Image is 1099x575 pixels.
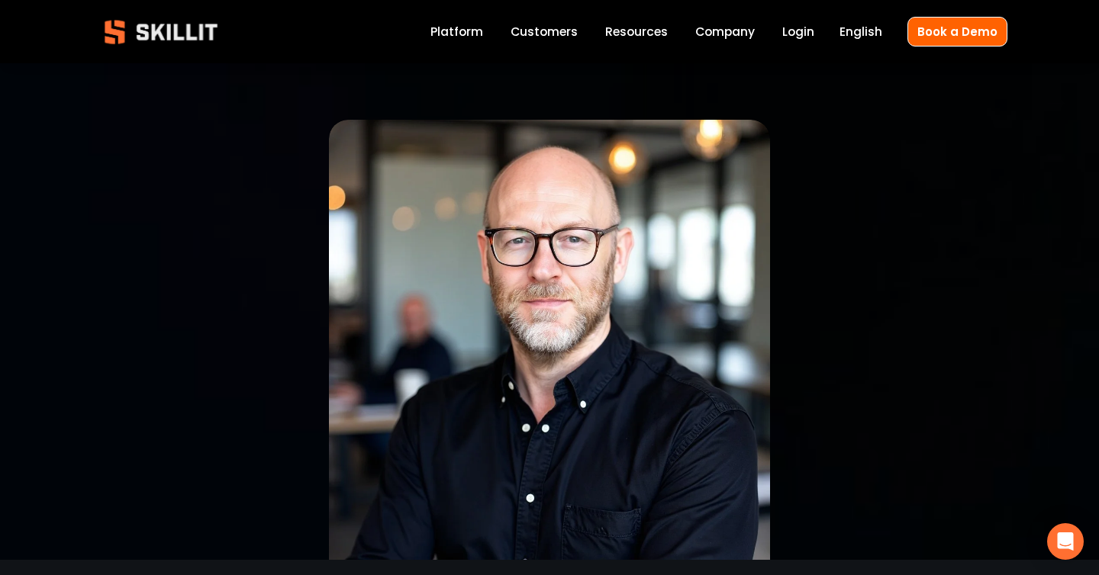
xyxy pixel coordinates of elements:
[695,21,755,42] a: Company
[605,21,668,42] a: folder dropdown
[840,23,882,40] span: English
[430,21,483,42] a: Platform
[840,21,882,42] div: language picker
[92,9,230,55] img: Skillit
[605,23,668,40] span: Resources
[907,17,1007,47] a: Book a Demo
[782,21,814,42] a: Login
[1047,523,1084,560] div: Open Intercom Messenger
[511,21,578,42] a: Customers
